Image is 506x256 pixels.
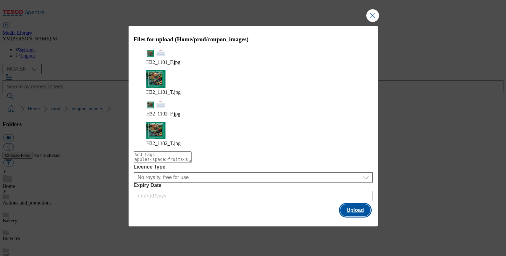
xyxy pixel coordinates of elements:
label: Expiry Date [134,183,373,188]
img: preview [146,70,165,88]
img: preview [146,100,165,110]
figcaption: H32_1102_F.jpg [146,111,360,117]
figcaption: H32_1102_T.jpg [146,141,360,146]
label: Licence Type [134,164,373,170]
img: preview [146,49,165,58]
button: Close Modal [366,9,379,22]
button: Upload [340,204,370,216]
div: Modal [129,26,378,227]
img: preview [146,122,165,139]
figcaption: H32_1101_T.jpg [146,89,360,95]
h3: Files for upload (Home/prod/coupon_images) [134,36,373,43]
figcaption: H32_1101_F.jpg [146,59,360,65]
